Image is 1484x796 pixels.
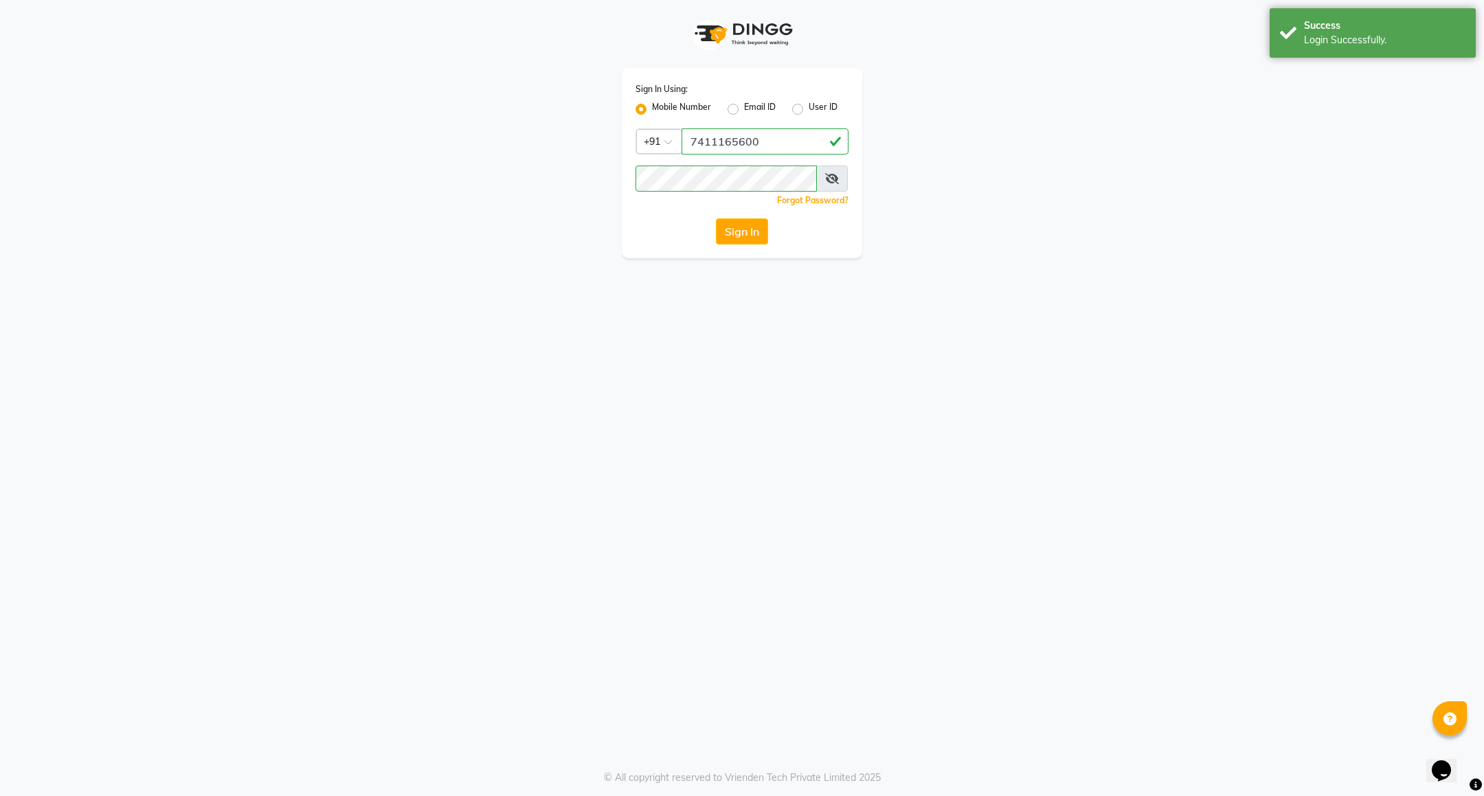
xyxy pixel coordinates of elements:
div: Login Successfully. [1304,33,1465,47]
input: Username [636,166,817,192]
iframe: chat widget [1426,741,1470,782]
label: User ID [809,101,837,117]
label: Sign In Using: [636,83,688,95]
div: Success [1304,19,1465,33]
a: Forgot Password? [777,195,848,205]
img: logo1.svg [687,14,797,54]
label: Email ID [744,101,776,117]
button: Sign In [716,218,768,245]
input: Username [682,128,848,155]
label: Mobile Number [652,101,711,117]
